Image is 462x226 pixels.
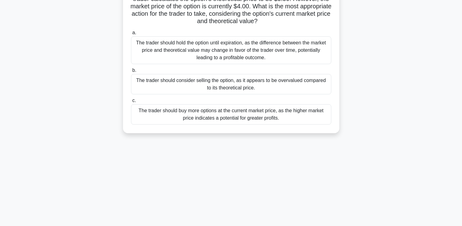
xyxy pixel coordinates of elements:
[131,74,331,94] div: The trader should consider selling the option, as it appears to be overvalued compared to its the...
[132,68,136,73] span: b.
[131,104,331,125] div: The trader should buy more options at the current market price, as the higher market price indica...
[132,98,136,103] span: c.
[132,30,136,35] span: a.
[131,36,331,64] div: The trader should hold the option until expiration, as the difference between the market price an...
